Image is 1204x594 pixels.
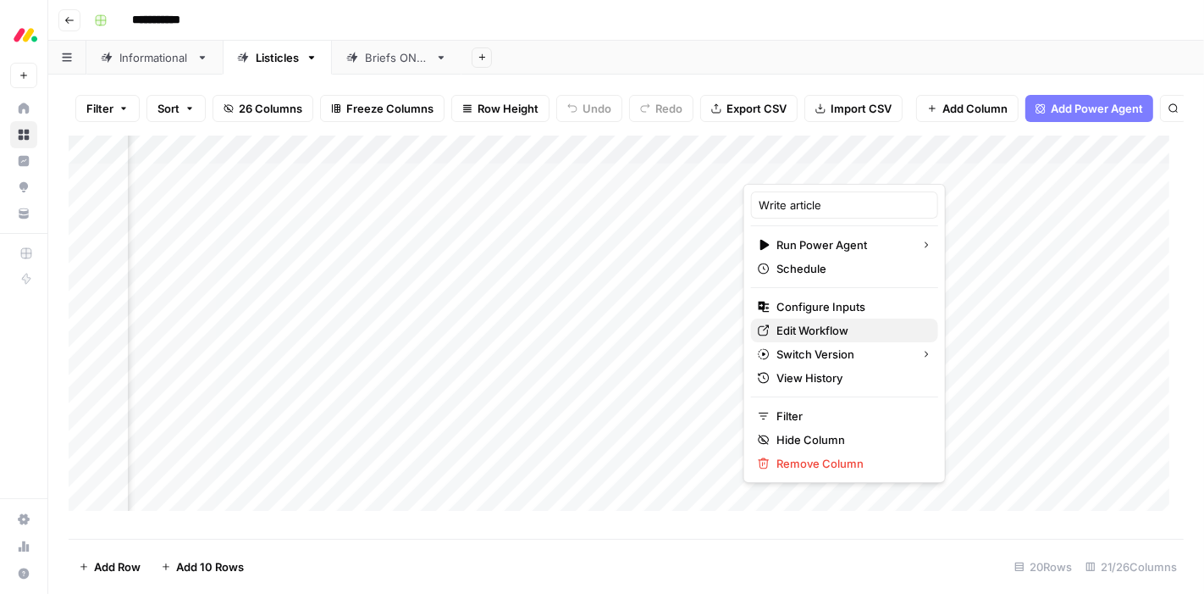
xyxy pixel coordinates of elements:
img: Monday.com Logo [10,19,41,50]
span: Edit Workflow [776,322,925,339]
span: Filter [86,100,113,117]
span: Row Height [478,100,538,117]
span: Export CSV [726,100,787,117]
button: Export CSV [700,95,798,122]
a: Home [10,95,37,122]
a: Your Data [10,200,37,227]
button: Freeze Columns [320,95,445,122]
button: Add Column [916,95,1019,122]
button: Add 10 Rows [151,553,254,580]
button: Import CSV [804,95,903,122]
button: 26 Columns [213,95,313,122]
button: Add Row [69,553,151,580]
span: Configure Inputs [776,298,925,315]
span: Import CSV [831,100,892,117]
div: Listicles [256,49,299,66]
button: Help + Support [10,560,37,587]
span: Switch Version [776,346,908,363]
span: Undo [583,100,611,117]
a: Opportunities [10,174,37,201]
span: Run Power Agent [776,236,908,253]
button: Undo [556,95,622,122]
span: Redo [655,100,682,117]
span: Hide Column [776,431,925,448]
span: Freeze Columns [346,100,434,117]
div: Briefs ONLY [365,49,428,66]
a: Listicles [223,41,332,75]
button: Filter [75,95,140,122]
button: Add Power Agent [1025,95,1153,122]
span: Add 10 Rows [176,558,244,575]
div: 21/26 Columns [1079,553,1184,580]
span: View History [776,369,925,386]
div: Informational [119,49,190,66]
a: Briefs ONLY [332,41,461,75]
span: Add Power Agent [1051,100,1143,117]
span: Sort [157,100,179,117]
a: Browse [10,121,37,148]
button: Workspace: Monday.com [10,14,37,56]
span: Remove Column [776,455,925,472]
a: Insights [10,147,37,175]
span: Filter [776,408,925,425]
button: Row Height [451,95,550,122]
button: Sort [146,95,206,122]
button: Redo [629,95,693,122]
span: Add Row [94,558,141,575]
span: Schedule [776,260,925,277]
span: Add Column [942,100,1008,117]
a: Informational [86,41,223,75]
a: Settings [10,506,37,533]
span: 26 Columns [239,100,302,117]
div: 20 Rows [1008,553,1079,580]
a: Usage [10,533,37,560]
